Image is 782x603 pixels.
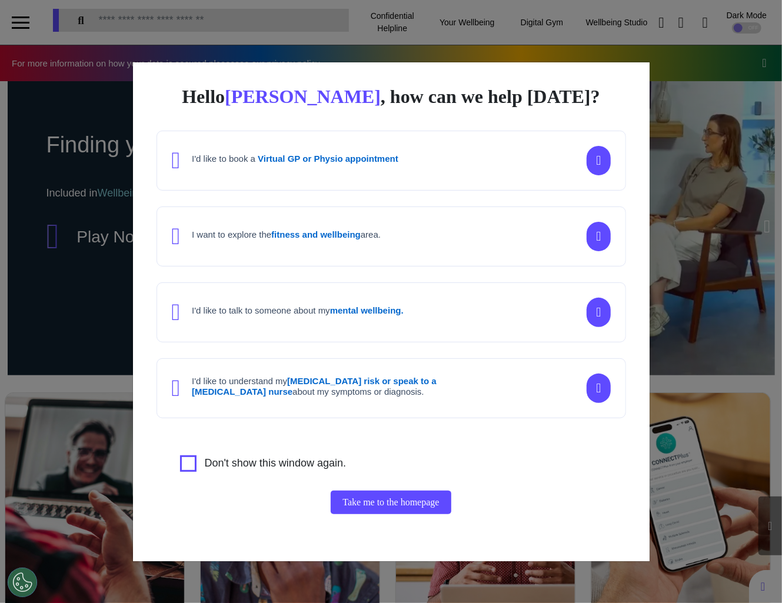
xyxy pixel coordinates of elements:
strong: mental wellbeing. [330,305,404,315]
div: Hello , how can we help [DATE]? [157,86,626,107]
span: [PERSON_NAME] [225,86,381,107]
strong: [MEDICAL_DATA] risk or speak to a [MEDICAL_DATA] nurse [192,376,437,397]
h4: I'd like to book a [192,154,398,164]
button: Open Preferences [8,568,37,597]
strong: Virtual GP or Physio appointment [258,154,398,164]
h4: I want to explore the area. [192,229,381,240]
h4: I'd like to understand my about my symptoms or diagnosis. [192,376,474,397]
strong: fitness and wellbeing [271,229,361,239]
button: Take me to the homepage [331,491,451,514]
h4: I'd like to talk to someone about my [192,305,404,316]
label: Don't show this window again. [205,455,347,472]
input: Agree to privacy policy [180,455,197,472]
